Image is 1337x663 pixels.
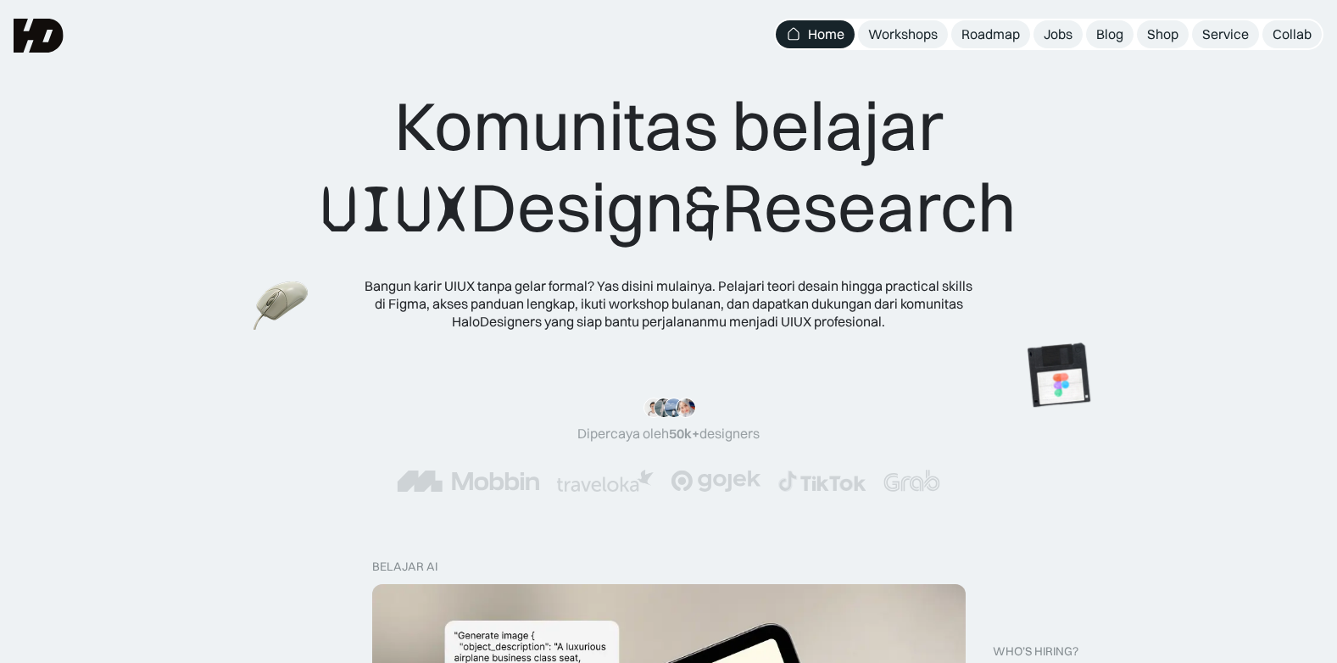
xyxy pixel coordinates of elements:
[1086,20,1134,48] a: Blog
[1192,20,1259,48] a: Service
[951,20,1030,48] a: Roadmap
[669,425,699,442] span: 50k+
[1202,25,1249,43] div: Service
[808,25,844,43] div: Home
[1096,25,1123,43] div: Blog
[1147,25,1178,43] div: Shop
[1273,25,1312,43] div: Collab
[961,25,1020,43] div: Roadmap
[858,20,948,48] a: Workshops
[993,644,1078,659] div: WHO’S HIRING?
[320,85,1017,250] div: Komunitas belajar Design Research
[1137,20,1189,48] a: Shop
[776,20,855,48] a: Home
[320,169,470,250] span: UIUX
[577,425,760,443] div: Dipercaya oleh designers
[868,25,938,43] div: Workshops
[364,277,974,330] div: Bangun karir UIUX tanpa gelar formal? Yas disini mulainya. Pelajari teori desain hingga practical...
[1262,20,1322,48] a: Collab
[1033,20,1083,48] a: Jobs
[1044,25,1072,43] div: Jobs
[372,560,437,574] div: belajar ai
[684,169,721,250] span: &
